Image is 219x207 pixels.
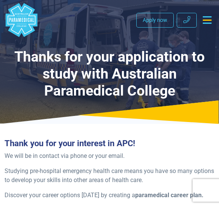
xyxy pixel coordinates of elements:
[5,167,214,185] p: Studying pre-hospital emergency health care means you have so many options to develop your skills...
[5,48,214,99] h1: Thanks for your application to study with Australian Paramedical College
[135,192,204,199] strong: paramedical career plan.
[5,191,214,200] p: Discover your career options [DATE] by creating a
[5,151,214,161] p: We will be in contact via phone or your email.
[136,13,174,28] a: Apply now
[5,138,135,148] strong: Thank you for your interest in APC!
[200,13,214,27] button: Toggle navigation
[5,3,39,37] a: Australian Paramedical College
